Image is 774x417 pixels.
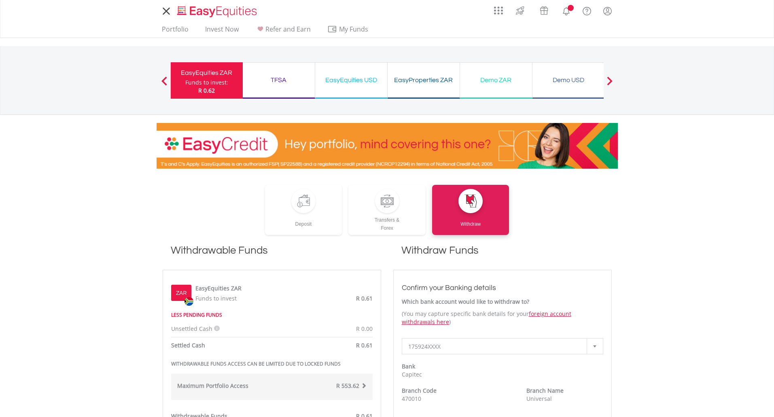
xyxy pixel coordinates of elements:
[156,80,172,89] button: Previous
[356,341,373,349] span: R 0.61
[171,360,341,367] strong: WITHDRAWABLE FUNDS ACCESS CAN BE LIMITED DUE TO LOCKED FUNDS
[526,395,552,402] span: Universal
[356,294,373,302] span: R 0.61
[327,24,380,34] span: My Funds
[526,387,564,394] strong: Branch Name
[402,387,437,394] strong: Branch Code
[537,4,551,17] img: vouchers-v2.svg
[171,311,222,318] strong: LESS PENDING FUNDS
[348,213,426,232] div: Transfers & Forex
[171,341,205,349] strong: Settled Cash
[402,395,421,402] span: 470010
[432,213,509,228] div: Withdraw
[402,310,603,326] p: (You may capture specific bank details for your )
[159,25,192,38] a: Portfolio
[248,74,310,86] div: TFSA
[198,87,215,94] span: R 0.62
[489,2,508,15] a: AppsGrid
[602,80,618,89] button: Next
[408,339,585,355] span: 175924XXXX
[402,370,422,378] span: Capitec
[597,2,618,20] a: My Profile
[265,213,342,228] div: Deposit
[176,67,238,78] div: EasyEquities ZAR
[393,243,612,266] h1: Withdraw Funds
[177,382,248,389] strong: Maximum Portfolio Access
[392,74,455,86] div: EasyProperties ZAR
[432,185,509,235] a: Withdraw
[577,2,597,18] a: FAQ's and Support
[532,2,556,17] a: Vouchers
[252,25,314,38] a: Refer and Earn
[265,25,311,34] span: Refer and Earn
[356,325,373,332] span: R 0.00
[176,289,187,297] label: ZAR
[185,78,228,87] div: Funds to invest:
[402,298,529,305] strong: Which bank account would like to withdraw to?
[171,325,212,332] span: Unsettled Cash
[174,2,260,18] a: Home page
[402,310,571,326] a: foreign account withdrawals here
[195,294,237,302] span: Funds to invest
[402,362,415,370] strong: Bank
[184,297,193,306] img: zar.png
[537,74,600,86] div: Demo USD
[348,185,426,235] a: Transfers &Forex
[465,74,527,86] div: Demo ZAR
[195,284,242,292] label: EasyEquities ZAR
[336,382,359,389] span: R 553.62
[402,282,603,294] h3: Confirm your Banking details
[176,5,260,18] img: EasyEquities_Logo.png
[265,185,342,235] a: Deposit
[157,123,618,169] img: EasyCredit Promotion Banner
[494,6,503,15] img: grid-menu-icon.svg
[513,4,527,17] img: thrive-v2.svg
[556,2,577,18] a: Notifications
[202,25,242,38] a: Invest Now
[320,74,382,86] div: EasyEquities USD
[163,243,381,266] h1: Withdrawable Funds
